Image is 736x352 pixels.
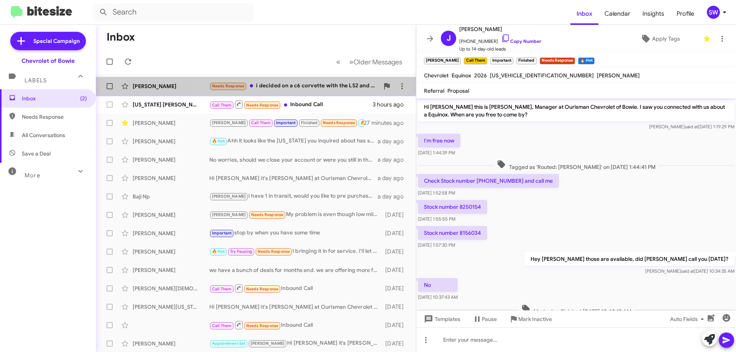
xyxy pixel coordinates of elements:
div: [PERSON_NAME] [133,248,209,255]
div: Hi [PERSON_NAME] it's [PERSON_NAME] at Ourisman Chevrolet of Bowie. Hope you're well. Just wanted... [209,339,381,348]
div: a day ago [378,174,410,182]
div: [PERSON_NAME] [133,211,209,219]
span: Up to 14-day-old leads [459,45,541,53]
small: Important [490,57,513,64]
span: [PERSON_NAME] [251,341,285,346]
button: Mark Inactive [503,312,558,326]
div: I have 1 in transit, would you like to pre purchase? [209,192,378,201]
span: Mark Inactive [518,312,552,326]
p: Hi [PERSON_NAME] this is [PERSON_NAME], Manager at Ourisman Chevrolet of Bowie. I saw you connect... [418,100,734,121]
div: Hi [PERSON_NAME] it's [PERSON_NAME] at Ourisman Chevrolet of [PERSON_NAME]. Hope you're well. Jus... [209,174,378,182]
div: a day ago [378,193,410,200]
div: My problem is even though low miles it's son to be 3 model years old [209,210,381,219]
div: a day ago [378,156,410,164]
p: I'm free now [418,134,460,147]
span: (2) [80,95,87,102]
span: Call Them [212,287,232,291]
span: Marked as Finished [DATE] 10:49:13 AM [518,304,634,315]
span: [DATE] 10:37:43 AM [418,294,458,300]
div: [DATE] [381,229,410,237]
button: Pause [467,312,503,326]
span: J [447,32,451,44]
span: 🔥 Hot [360,120,373,125]
span: [DATE] 1:55:55 PM [418,216,455,222]
button: Previous [332,54,345,70]
div: stop by when you have some time [209,229,381,237]
span: Inbox [570,3,598,25]
span: More [25,172,40,179]
div: [DATE] [381,321,410,329]
div: 8231450 [209,118,364,127]
span: Inbox [22,95,87,102]
span: « [336,57,340,67]
span: Needs Response [258,249,290,254]
div: 27 minutes ago [364,119,410,127]
span: [DATE] 1:57:30 PM [418,242,455,248]
h1: Inbox [107,31,135,43]
div: Ahh it looks like the [US_STATE] you inquired about has sold. Let me know if you see anything els... [209,137,378,146]
span: Save a Deal [22,150,51,157]
a: Special Campaign [10,32,86,50]
span: Needs Response [246,323,279,328]
a: Insights [636,3,670,25]
span: Needs Response [323,120,355,125]
span: Needs Response [246,103,279,108]
span: [US_VEHICLE_IDENTIFICATION_NUMBER] [490,72,594,79]
span: [PERSON_NAME] [DATE] 1:19:29 PM [649,124,734,129]
span: Call Them [251,120,271,125]
span: All Conversations [22,131,65,139]
span: Templates [422,312,460,326]
span: Important [276,120,296,125]
span: [PERSON_NAME] [459,25,541,34]
input: Search [93,3,254,21]
div: [PERSON_NAME] [133,266,209,274]
span: Call Them [212,323,232,328]
span: [PHONE_NUMBER] [459,34,541,45]
a: Profile [670,3,700,25]
span: Finished [301,120,318,125]
p: No [418,278,458,292]
button: Apply Tags [621,32,699,46]
button: Templates [416,312,467,326]
span: Special Campaign [33,37,80,45]
span: [PERSON_NAME] [597,72,640,79]
span: Call Them [212,103,232,108]
div: [PERSON_NAME] [133,156,209,164]
div: [DATE] [381,248,410,255]
button: Auto Fields [664,312,713,326]
div: [PERSON_NAME] [133,340,209,347]
div: [DATE] [381,285,410,292]
span: Chevrolet [424,72,449,79]
span: Needs Response [251,212,284,217]
a: Calendar [598,3,636,25]
div: [PERSON_NAME][US_STATE] [133,303,209,311]
div: Chevrolet of Bowie [21,57,75,65]
span: [DATE] 1:52:58 PM [418,190,455,196]
div: i decided on a c6 corvette with the LS2 and a manual transmission. no rush please reach out if yo... [209,82,379,90]
div: [PERSON_NAME] [133,119,209,127]
div: [PERSON_NAME] [133,82,209,90]
span: Needs Response [246,287,279,291]
span: Tagged as 'Routed: [PERSON_NAME]' on [DATE] 1:44:41 PM [494,160,659,171]
div: Inbound Call [209,283,381,293]
p: Hey [PERSON_NAME] those are available, did [PERSON_NAME] call you [DATE]? [524,252,734,266]
div: Inbound Call [209,100,373,109]
div: No worries, should we close your account or were you still in the market? [209,156,378,164]
nav: Page navigation example [332,54,407,70]
div: SW [707,6,720,19]
small: [PERSON_NAME] [424,57,461,64]
small: Needs Response [540,57,575,64]
div: [PERSON_NAME][DEMOGRAPHIC_DATA] [133,285,209,292]
span: Apply Tags [652,32,680,46]
p: Stock number 8156034 [418,226,487,240]
span: 🔥 Hot [212,139,225,144]
span: » [349,57,353,67]
span: Needs Response [212,83,245,88]
div: [PERSON_NAME] [133,138,209,145]
small: Finished [516,57,536,64]
div: [DATE] [381,340,410,347]
span: Pause [482,312,497,326]
div: [DATE] [381,303,410,311]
